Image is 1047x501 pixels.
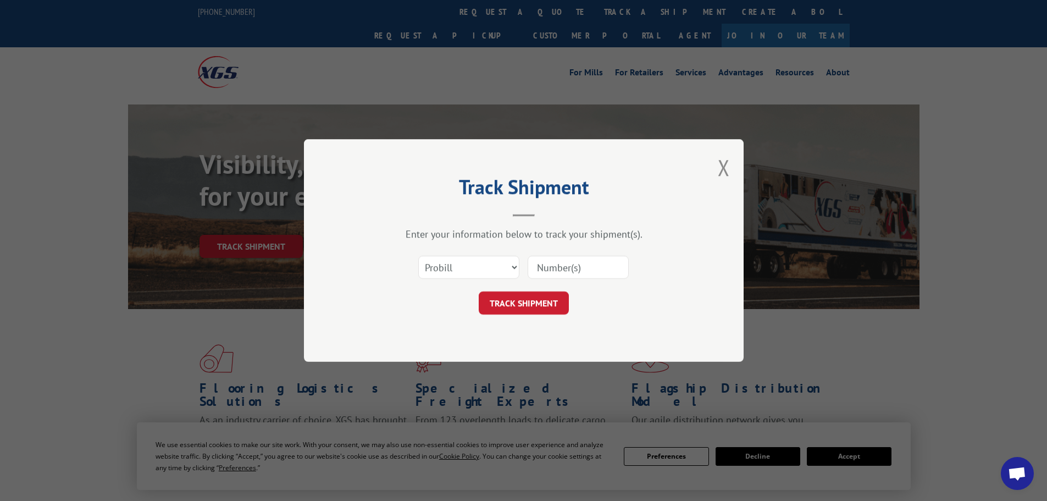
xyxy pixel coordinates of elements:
h2: Track Shipment [359,179,689,200]
input: Number(s) [528,256,629,279]
button: TRACK SHIPMENT [479,291,569,315]
div: Open chat [1001,457,1034,490]
div: Enter your information below to track your shipment(s). [359,228,689,240]
button: Close modal [718,153,730,182]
